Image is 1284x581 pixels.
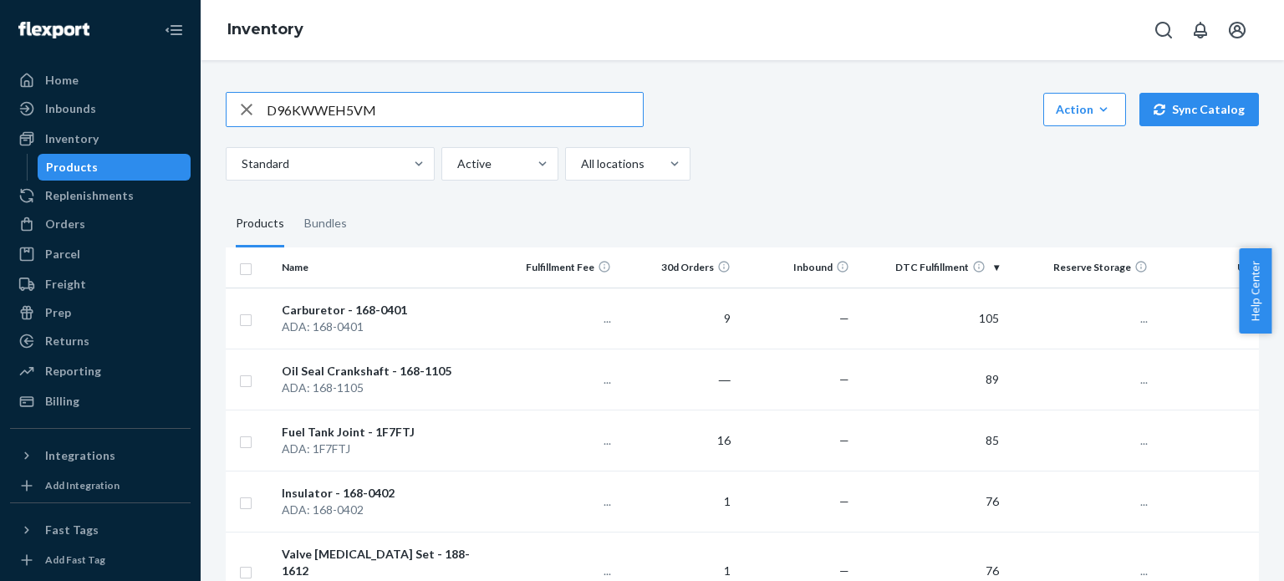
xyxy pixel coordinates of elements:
button: Action [1043,93,1126,126]
p: ... [1012,371,1148,388]
td: ― [618,349,737,410]
div: Prep [45,304,71,321]
div: Freight [45,276,86,293]
p: ... [506,493,612,510]
div: Fuel Tank Joint - 1F7FTJ [282,424,492,441]
div: Add Fast Tag [45,553,105,567]
a: Billing [10,388,191,415]
a: Reporting [10,358,191,385]
a: Add Integration [10,476,191,496]
div: Returns [45,333,89,349]
a: Prep [10,299,191,326]
button: Close Navigation [157,13,191,47]
p: ... [506,371,612,388]
button: Help Center [1239,248,1271,334]
p: ... [506,563,612,579]
div: ADA: 168-0402 [282,502,492,518]
p: ... [1012,493,1148,510]
td: 85 [856,410,1005,471]
td: 9 [618,288,737,349]
div: Integrations [45,447,115,464]
a: Add Fast Tag [10,550,191,570]
th: Fulfillment Fee [499,247,619,288]
a: Home [10,67,191,94]
div: Billing [45,393,79,410]
div: Products [46,159,98,176]
p: ... [506,432,612,449]
a: Freight [10,271,191,298]
td: 89 [856,349,1005,410]
div: Valve [MEDICAL_DATA] Set - 188-1612 [282,546,492,579]
span: — [839,563,849,578]
div: Fast Tags [45,522,99,538]
a: Parcel [10,241,191,268]
p: ... [1012,432,1148,449]
div: ADA: 1F7FTJ [282,441,492,457]
img: Flexport logo [18,22,89,38]
th: Inbound [737,247,857,288]
div: Oil Seal Crankshaft - 168-1105 [282,363,492,380]
a: Returns [10,328,191,354]
a: Inventory [227,20,303,38]
div: ADA: 168-1105 [282,380,492,396]
p: ... [506,310,612,327]
th: Reserve Storage [1006,247,1154,288]
div: Products [236,201,284,247]
div: Orders [45,216,85,232]
div: Action [1056,101,1113,118]
div: Insulator - 168-0402 [282,485,492,502]
th: DTC Fulfillment [856,247,1005,288]
div: Reporting [45,363,101,380]
th: 30d Orders [618,247,737,288]
td: 16 [618,410,737,471]
button: Open notifications [1184,13,1217,47]
div: Home [45,72,79,89]
span: — [839,311,849,325]
span: — [839,494,849,508]
p: ... [1012,310,1148,327]
input: Active [456,155,457,172]
div: Inbounds [45,100,96,117]
span: — [839,372,849,386]
span: — [839,433,849,447]
input: Standard [240,155,242,172]
div: Inventory [45,130,99,147]
div: Parcel [45,246,80,262]
td: 105 [856,288,1005,349]
div: Carburetor - 168-0401 [282,302,492,319]
div: Add Integration [45,478,120,492]
button: Open account menu [1220,13,1254,47]
div: Replenishments [45,187,134,204]
th: Name [275,247,498,288]
p: ... [1012,563,1148,579]
div: Bundles [304,201,347,247]
a: Products [38,154,191,181]
input: All locations [579,155,581,172]
td: 1 [618,471,737,532]
input: Search inventory by name or sku [267,93,643,126]
button: Integrations [10,442,191,469]
button: Sync Catalog [1139,93,1259,126]
a: Orders [10,211,191,237]
a: Inventory [10,125,191,152]
button: Open Search Box [1147,13,1180,47]
ol: breadcrumbs [214,6,317,54]
button: Fast Tags [10,517,191,543]
div: ADA: 168-0401 [282,319,492,335]
td: 76 [856,471,1005,532]
a: Inbounds [10,95,191,122]
a: Replenishments [10,182,191,209]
